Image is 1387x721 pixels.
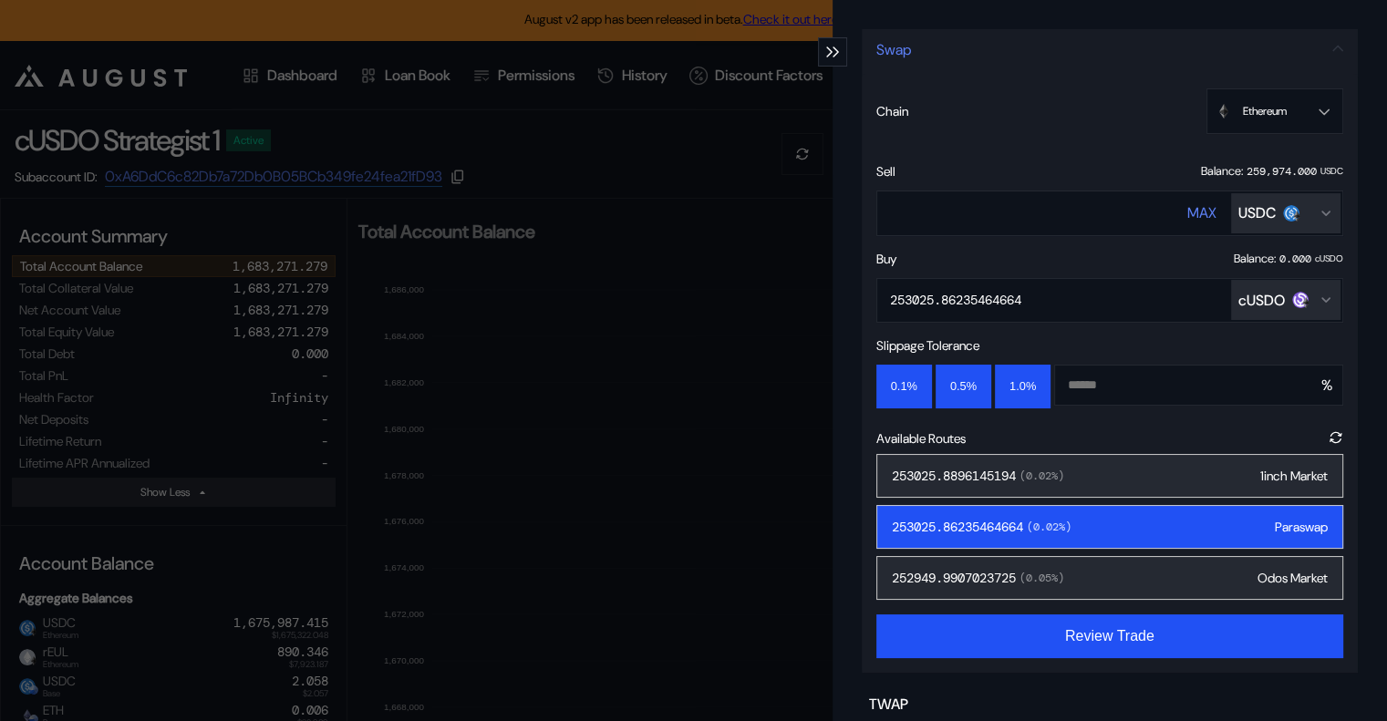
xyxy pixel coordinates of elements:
div: cUSDO [1238,291,1285,310]
img: cUSDO_logo_white.png [1292,292,1309,308]
div: Odos Market [1258,570,1328,586]
span: ( 0.02 %) [1016,469,1064,483]
div: 0.000 [1279,252,1311,266]
div: Swap [876,40,911,59]
div: cUSDO [1315,253,1343,264]
div: Chain [876,103,908,119]
span: ( 0.02 %) [1023,520,1071,534]
div: USDC [1238,203,1276,222]
button: Review Trade [876,614,1343,658]
button: MAX [1187,191,1216,235]
div: 252949.9907023725 [892,570,1064,586]
div: TWAP [869,695,908,714]
span: ( 0.05 %) [1016,571,1064,585]
button: Open menu for selecting token for payment [1231,280,1340,320]
img: svg+xml,%3c [1291,211,1302,221]
img: usdc.png [1283,205,1299,221]
div: Paraswap [1275,519,1328,535]
div: Balance: [1234,252,1276,266]
div: Ethereum [1220,104,1287,118]
button: Open menu [1206,88,1343,134]
div: Sell [876,163,895,180]
div: 259,974.000 [1247,164,1317,179]
img: svg+xml,%3c [1300,297,1311,308]
div: Slippage Tolerance [876,337,979,354]
div: 1inch Market [1260,468,1328,484]
div: 253025.8896145194 [892,468,1064,484]
div: Buy [876,251,896,267]
div: 253025.86235464664 [892,519,1071,535]
div: 253025.86235464664 [890,292,1021,308]
button: 0.1% [876,365,932,408]
div: Available Routes [876,423,966,454]
button: 0.5% [936,365,991,408]
button: Open menu for selecting token for payment [1231,193,1340,233]
div: Balance: [1201,164,1243,179]
button: 1.0% [995,365,1051,408]
div: USDC [1320,166,1343,177]
span: % [1321,376,1332,395]
img: svg+xml,%3c [1216,104,1231,118]
div: MAX [1187,203,1216,222]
